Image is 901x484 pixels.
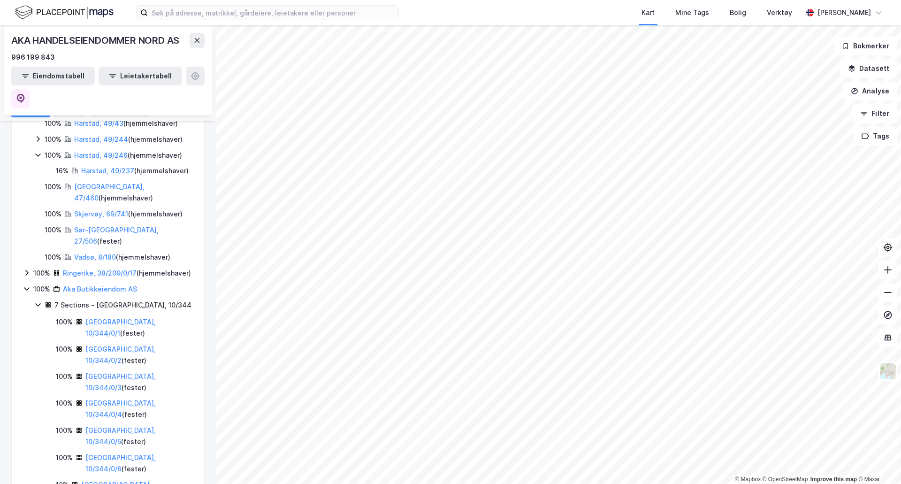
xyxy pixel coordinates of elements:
[85,399,156,418] a: [GEOGRAPHIC_DATA], 10/344/0/4
[56,398,73,409] div: 100%
[735,476,761,483] a: Mapbox
[74,183,145,202] a: [GEOGRAPHIC_DATA], 47/460
[85,318,156,337] a: [GEOGRAPHIC_DATA], 10/344/0/1
[85,345,156,364] a: [GEOGRAPHIC_DATA], 10/344/0/2
[854,439,901,484] div: Kontrollprogram for chat
[74,119,123,127] a: Harstad, 49/43
[74,208,183,220] div: ( hjemmelshaver )
[45,134,61,145] div: 100%
[74,118,178,129] div: ( hjemmelshaver )
[33,284,50,295] div: 100%
[854,439,901,484] iframe: Chat Widget
[85,372,156,392] a: [GEOGRAPHIC_DATA], 10/344/0/3
[85,398,193,420] div: ( fester )
[54,300,191,311] div: 7 Sections - [GEOGRAPHIC_DATA], 10/344
[810,476,857,483] a: Improve this map
[45,118,61,129] div: 100%
[11,33,181,48] div: AKA HANDELSEIENDOMMER NORD AS
[730,7,746,18] div: Bolig
[85,453,156,473] a: [GEOGRAPHIC_DATA], 10/344/0/6
[74,224,193,247] div: ( fester )
[11,67,95,85] button: Eiendomstabell
[74,151,128,159] a: Harstad, 49/246
[81,167,134,175] a: Harstad, 49/237
[817,7,871,18] div: [PERSON_NAME]
[834,37,897,55] button: Bokmerker
[74,150,182,161] div: ( hjemmelshaver )
[854,127,897,146] button: Tags
[45,150,61,161] div: 100%
[74,181,193,204] div: ( hjemmelshaver )
[840,59,897,78] button: Datasett
[74,210,128,218] a: Skjervøy, 69/741
[56,316,73,328] div: 100%
[45,224,61,236] div: 100%
[85,344,193,366] div: ( fester )
[74,252,170,263] div: ( hjemmelshaver )
[74,226,159,245] a: Sør-[GEOGRAPHIC_DATA], 27/506
[99,67,182,85] button: Leietakertabell
[85,316,193,339] div: ( fester )
[85,426,156,446] a: [GEOGRAPHIC_DATA], 10/344/0/5
[56,371,73,382] div: 100%
[85,452,193,475] div: ( fester )
[45,252,61,263] div: 100%
[63,269,137,277] a: Ringerike, 38/209/0/17
[74,253,116,261] a: Vadsø, 8/180
[85,425,193,447] div: ( fester )
[11,52,55,63] div: 996 199 843
[81,165,189,177] div: ( hjemmelshaver )
[56,344,73,355] div: 100%
[852,104,897,123] button: Filter
[879,362,897,380] img: Z
[33,268,50,279] div: 100%
[63,268,191,279] div: ( hjemmelshaver )
[148,6,398,20] input: Søk på adresse, matrikkel, gårdeiere, leietakere eller personer
[74,135,128,143] a: Harstad, 49/244
[641,7,655,18] div: Kart
[56,425,73,436] div: 100%
[85,371,193,393] div: ( fester )
[15,4,114,21] img: logo.f888ab2527a4732fd821a326f86c7f29.svg
[45,181,61,192] div: 100%
[56,452,73,463] div: 100%
[74,134,183,145] div: ( hjemmelshaver )
[675,7,709,18] div: Mine Tags
[763,476,808,483] a: OpenStreetMap
[56,165,69,177] div: 16%
[843,82,897,100] button: Analyse
[767,7,792,18] div: Verktøy
[45,208,61,220] div: 100%
[63,285,137,293] a: Aka Butikkeiendom AS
